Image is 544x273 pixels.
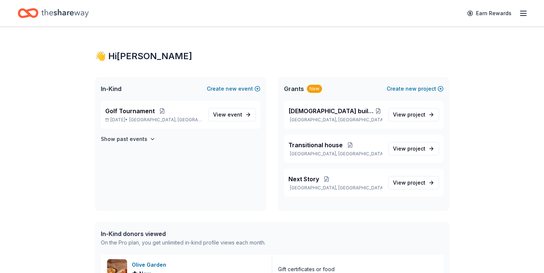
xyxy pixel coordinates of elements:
p: [DATE] • [105,117,202,123]
p: [GEOGRAPHIC_DATA], [GEOGRAPHIC_DATA] [288,151,382,157]
span: project [407,111,425,118]
span: View [213,110,242,119]
p: [GEOGRAPHIC_DATA], [GEOGRAPHIC_DATA] [288,117,382,123]
div: 👋 Hi [PERSON_NAME] [95,50,449,62]
span: View [393,110,425,119]
span: project [407,145,425,152]
p: [GEOGRAPHIC_DATA], [GEOGRAPHIC_DATA] [288,185,382,191]
h4: Show past events [101,135,147,144]
a: View event [208,108,256,121]
div: New [307,85,322,93]
button: Createnewevent [207,84,260,93]
a: View project [388,176,439,189]
span: Golf Tournament [105,107,155,115]
div: In-Kind donors viewed [101,229,266,238]
a: Home [18,4,89,22]
span: Grants [284,84,304,93]
span: new [226,84,237,93]
a: View project [388,142,439,155]
span: [GEOGRAPHIC_DATA], [GEOGRAPHIC_DATA] [129,117,202,123]
span: In-Kind [101,84,122,93]
span: project [407,179,425,186]
button: Show past events [101,135,155,144]
span: new [406,84,417,93]
span: [DEMOGRAPHIC_DATA] building [GEOGRAPHIC_DATA] [288,107,374,115]
a: Earn Rewards [463,7,516,20]
span: event [227,111,242,118]
a: View project [388,108,439,121]
div: On the Pro plan, you get unlimited in-kind profile views each month. [101,238,266,247]
span: View [393,144,425,153]
span: Transitional house [288,141,343,149]
div: Olive Garden [132,260,169,269]
span: View [393,178,425,187]
span: Next Story [288,175,319,183]
button: Createnewproject [387,84,444,93]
